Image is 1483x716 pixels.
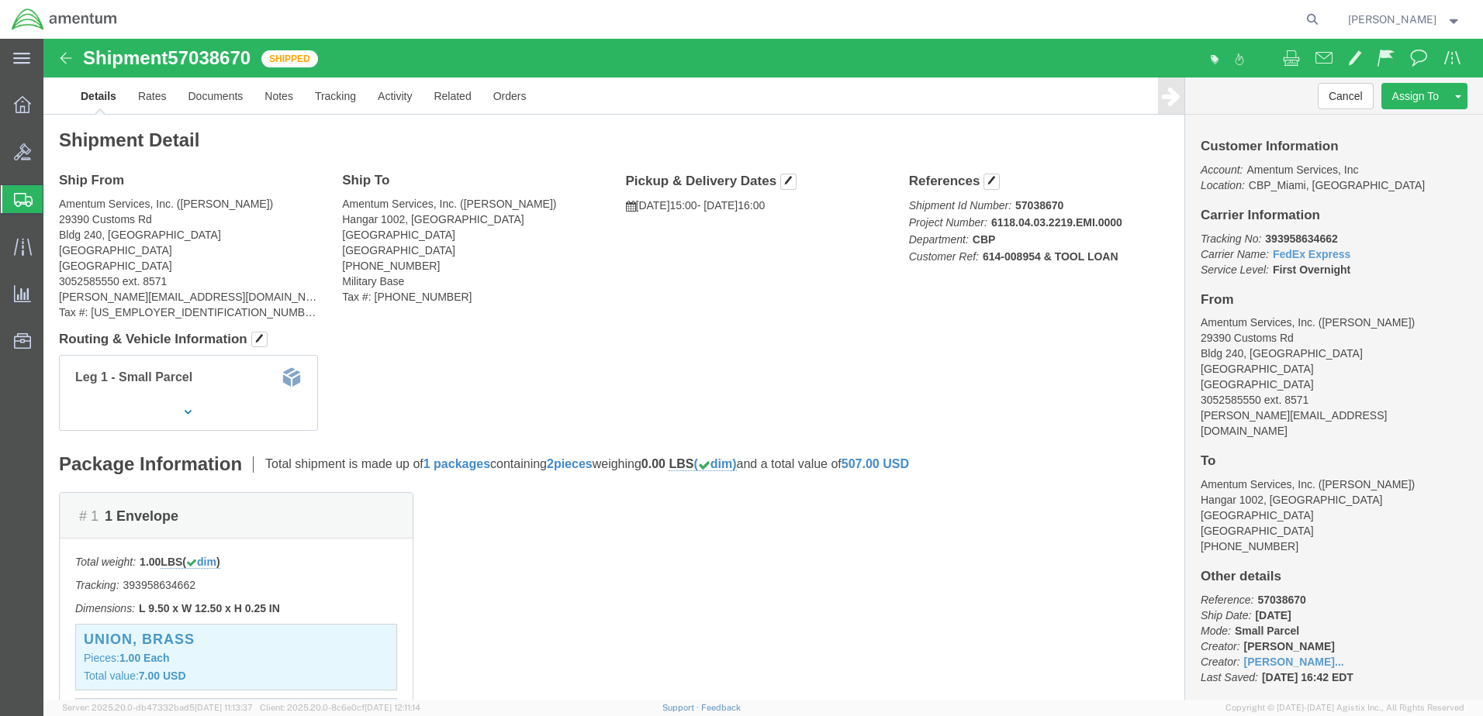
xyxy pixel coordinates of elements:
span: [DATE] 11:13:37 [195,703,253,712]
a: Feedback [701,703,741,712]
a: Support [662,703,701,712]
span: Norma Scott [1348,11,1436,28]
span: Copyright © [DATE]-[DATE] Agistix Inc., All Rights Reserved [1225,701,1464,714]
iframe: FS Legacy Container [43,39,1483,700]
span: Server: 2025.20.0-db47332bad5 [62,703,253,712]
img: logo [11,8,118,31]
span: Client: 2025.20.0-8c6e0cf [260,703,420,712]
button: [PERSON_NAME] [1347,10,1462,29]
span: [DATE] 12:11:14 [365,703,420,712]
